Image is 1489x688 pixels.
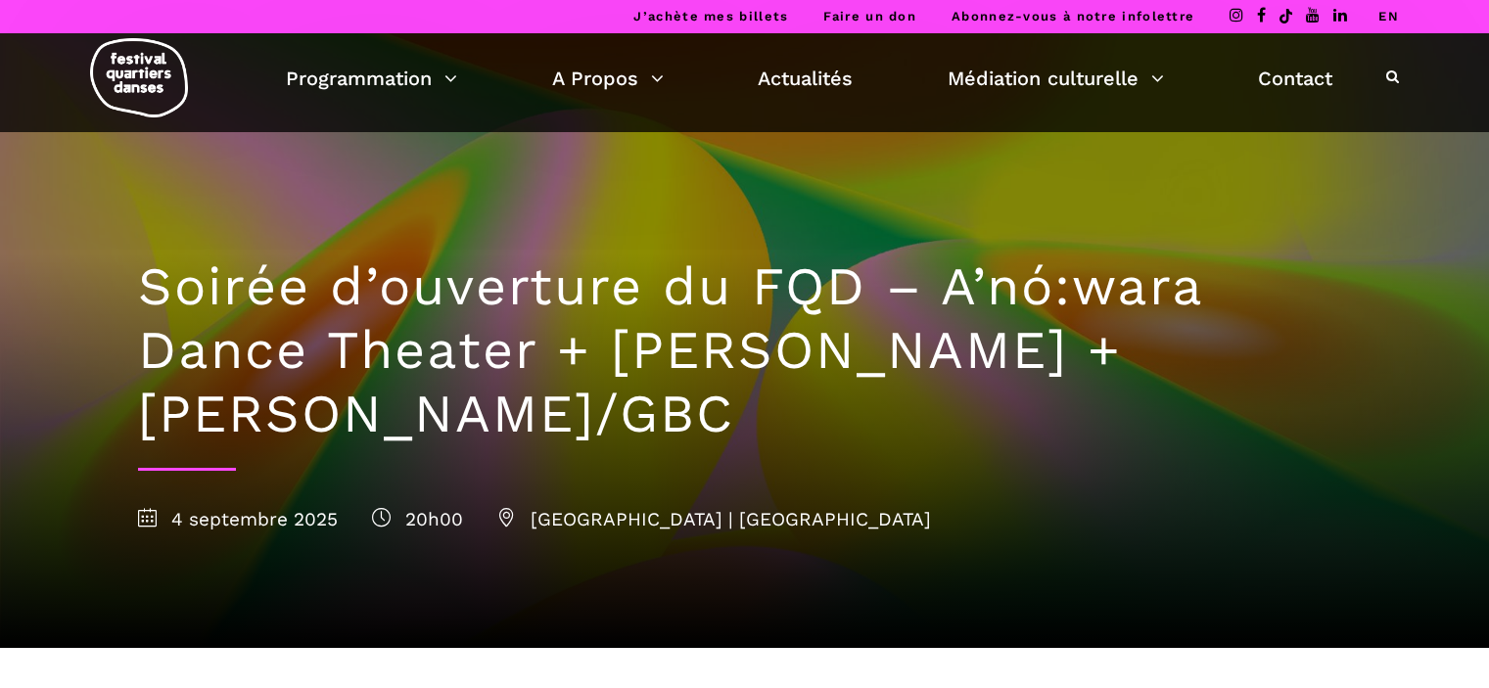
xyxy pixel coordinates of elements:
a: Abonnez-vous à notre infolettre [952,9,1194,23]
a: Actualités [758,62,853,95]
h1: Soirée d’ouverture du FQD – A’nó:wara Dance Theater + [PERSON_NAME] + [PERSON_NAME]/GBC [138,255,1352,445]
a: A Propos [552,62,664,95]
a: J’achète mes billets [633,9,788,23]
a: Contact [1258,62,1332,95]
a: Programmation [286,62,457,95]
a: Médiation culturelle [948,62,1164,95]
img: logo-fqd-med [90,38,188,117]
span: 20h00 [372,508,463,530]
span: [GEOGRAPHIC_DATA] | [GEOGRAPHIC_DATA] [497,508,931,530]
span: 4 septembre 2025 [138,508,338,530]
a: Faire un don [823,9,916,23]
a: EN [1378,9,1399,23]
